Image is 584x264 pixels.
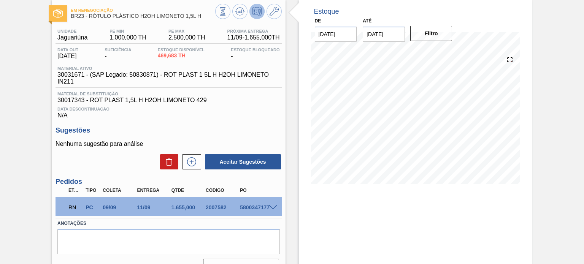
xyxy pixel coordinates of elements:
[315,27,357,42] input: dd/mm/yyyy
[170,188,207,193] div: Qtde
[168,29,205,33] span: PE MAX
[109,34,146,41] span: 1.000,000 TH
[84,204,101,210] div: Pedido de Compra
[156,154,178,169] div: Excluir Sugestões
[105,47,131,52] span: Suficiência
[314,8,339,16] div: Estoque
[57,66,283,71] span: Material ativo
[57,47,78,52] span: Data out
[56,141,281,147] p: Nenhuma sugestão para análise
[68,204,82,210] p: RN
[57,218,279,229] label: Anotações
[101,204,138,210] div: 09/09/2025
[168,34,205,41] span: 2.500,000 TH
[56,126,281,134] h3: Sugestões
[57,107,279,111] span: Data Descontinuação
[215,4,230,19] button: Visão Geral dos Estoques
[57,71,283,85] span: 30031671 - (SAP Legado: 50830871) - ROT PLAST 1 5L H H2OH LIMONETO IN211
[135,188,173,193] div: Entrega
[232,4,248,19] button: Atualizar Gráfico
[67,199,84,216] div: Em renegociação
[158,47,205,52] span: Estoque Disponível
[201,153,282,170] div: Aceitar Sugestões
[204,188,241,193] div: Código
[238,188,276,193] div: PO
[101,188,138,193] div: Coleta
[71,13,215,19] span: BR23 - RÓTULO PLÁSTICO H2OH LIMONETO 1,5L H
[53,9,63,18] img: Ícone
[67,188,84,193] div: Etapa
[57,97,279,104] span: 30017343 - ROT PLAST 1,5L H H2OH LIMONETO 429
[227,29,280,33] span: Próxima Entrega
[363,27,405,42] input: dd/mm/yyyy
[103,47,133,60] div: -
[229,47,281,60] div: -
[57,29,87,33] span: Unidade
[57,92,279,96] span: Material de Substituição
[410,26,452,41] button: Filtro
[57,53,78,60] span: [DATE]
[204,204,241,210] div: 2007582
[56,104,281,119] div: N/A
[205,154,281,169] button: Aceitar Sugestões
[227,34,280,41] span: 11/09 - 1.655,000 TH
[267,4,282,19] button: Ir ao Master Data / Geral
[238,204,276,210] div: 5800347177
[231,47,279,52] span: Estoque Bloqueado
[315,18,321,24] label: De
[170,204,207,210] div: 1.655,000
[249,4,265,19] button: Desprogramar Estoque
[158,53,205,58] span: 469,683 TH
[56,178,281,186] h3: Pedidos
[84,188,101,193] div: Tipo
[178,154,201,169] div: Nova sugestão
[135,204,173,210] div: 11/09/2025
[71,8,215,13] span: Em renegociação
[363,18,371,24] label: Até
[57,34,87,41] span: Jaguariúna
[109,29,146,33] span: PE MIN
